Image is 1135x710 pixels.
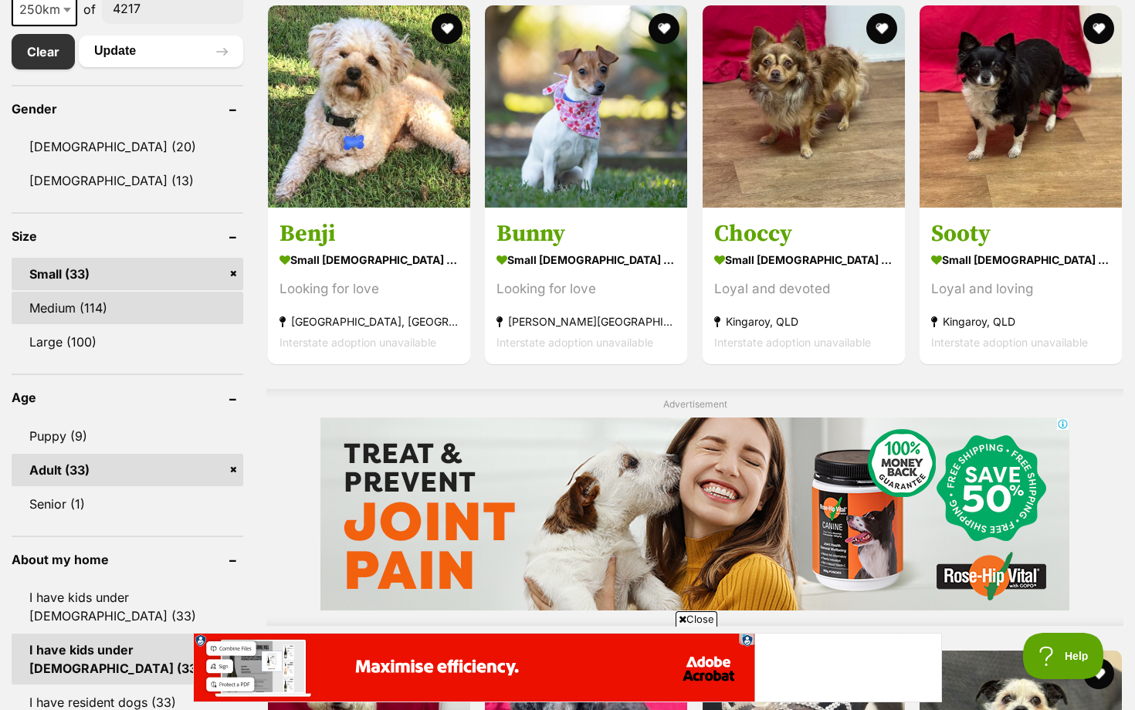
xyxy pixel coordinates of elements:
[12,229,243,243] header: Size
[12,488,243,520] a: Senior (1)
[12,130,243,163] a: [DEMOGRAPHIC_DATA] (20)
[931,219,1110,248] h3: Sooty
[12,102,243,116] header: Gender
[920,208,1122,364] a: Sooty small [DEMOGRAPHIC_DATA] Dog Loyal and loving Kingaroy, QLD Interstate adoption unavailable
[714,336,871,349] span: Interstate adoption unavailable
[12,164,243,197] a: [DEMOGRAPHIC_DATA] (13)
[496,248,676,271] strong: small [DEMOGRAPHIC_DATA] Dog
[268,5,470,208] img: Benji - Maltese x Poodle (Toy) Dog
[12,420,243,452] a: Puppy (9)
[1083,658,1114,689] button: favourite
[931,311,1110,332] strong: Kingaroy, QLD
[280,279,459,299] div: Looking for love
[866,13,897,44] button: favourite
[496,336,653,349] span: Interstate adoption unavailable
[496,279,676,299] div: Looking for love
[485,208,687,364] a: Bunny small [DEMOGRAPHIC_DATA] Dog Looking for love [PERSON_NAME][GEOGRAPHIC_DATA], [GEOGRAPHIC_D...
[280,219,459,248] h3: Benji
[496,311,676,332] strong: [PERSON_NAME][GEOGRAPHIC_DATA], [GEOGRAPHIC_DATA]
[485,5,687,208] img: Bunny - Jack Russell Terrier x Mini Foxy Dog
[12,581,243,632] a: I have kids under [DEMOGRAPHIC_DATA] (33)
[649,13,680,44] button: favourite
[496,219,676,248] h3: Bunny
[703,208,905,364] a: Choccy small [DEMOGRAPHIC_DATA] Dog Loyal and devoted Kingaroy, QLD Interstate adoption unavailable
[931,248,1110,271] strong: small [DEMOGRAPHIC_DATA] Dog
[280,336,436,349] span: Interstate adoption unavailable
[268,208,470,364] a: Benji small [DEMOGRAPHIC_DATA] Dog Looking for love [GEOGRAPHIC_DATA], [GEOGRAPHIC_DATA] Intersta...
[12,292,243,324] a: Medium (114)
[714,248,893,271] strong: small [DEMOGRAPHIC_DATA] Dog
[12,634,243,685] a: I have kids under [DEMOGRAPHIC_DATA] (33)
[79,35,243,66] button: Update
[193,633,942,702] iframe: Advertisement
[12,454,243,486] a: Adult (33)
[931,336,1088,349] span: Interstate adoption unavailable
[931,279,1110,299] div: Loyal and loving
[266,389,1123,626] div: Advertisement
[12,326,243,358] a: Large (100)
[676,611,717,627] span: Close
[280,311,459,332] strong: [GEOGRAPHIC_DATA], [GEOGRAPHIC_DATA]
[12,553,243,566] header: About my home
[320,418,1069,610] iframe: Advertisement
[920,5,1122,208] img: Sooty - Chihuahua (Long Coat) Dog
[714,311,893,332] strong: Kingaroy, QLD
[714,219,893,248] h3: Choccy
[12,390,243,404] header: Age
[1023,633,1104,679] iframe: Help Scout Beacon - Open
[1083,13,1114,44] button: favourite
[12,258,243,290] a: Small (33)
[432,13,462,44] button: favourite
[280,248,459,271] strong: small [DEMOGRAPHIC_DATA] Dog
[703,5,905,208] img: Choccy - Chihuahua (Long Coat) Dog
[714,279,893,299] div: Loyal and devoted
[12,34,75,69] a: Clear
